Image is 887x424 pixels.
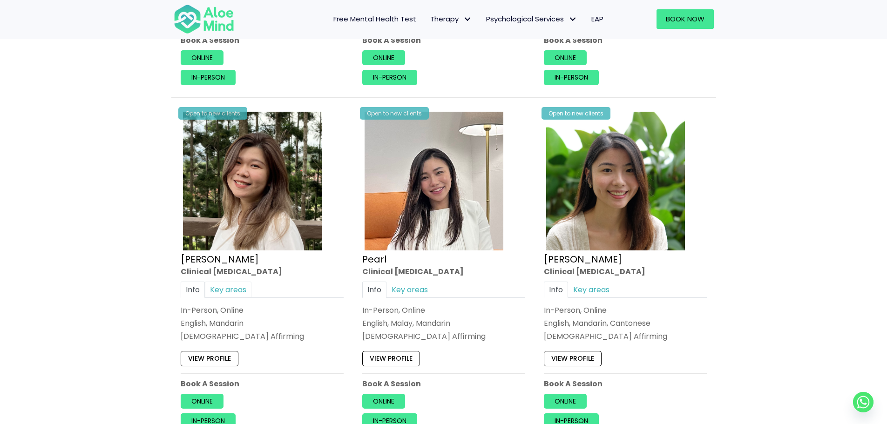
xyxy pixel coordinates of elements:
[360,107,429,120] div: Open to new clients
[584,9,610,29] a: EAP
[362,70,417,85] a: In-person
[181,318,344,329] p: English, Mandarin
[544,252,622,265] a: [PERSON_NAME]
[326,9,423,29] a: Free Mental Health Test
[544,266,707,276] div: Clinical [MEDICAL_DATA]
[362,331,525,342] div: [DEMOGRAPHIC_DATA] Affirming
[362,378,525,389] p: Book A Session
[181,282,205,298] a: Info
[479,9,584,29] a: Psychological ServicesPsychological Services: submenu
[853,392,873,412] a: Whatsapp
[246,9,610,29] nav: Menu
[544,35,707,46] p: Book A Session
[181,70,236,85] a: In-person
[181,331,344,342] div: [DEMOGRAPHIC_DATA] Affirming
[362,394,405,409] a: Online
[362,50,405,65] a: Online
[181,394,223,409] a: Online
[657,9,714,29] a: Book Now
[181,50,223,65] a: Online
[542,107,610,120] div: Open to new clients
[183,112,322,250] img: Kelly Clinical Psychologist
[362,282,386,298] a: Info
[362,351,420,366] a: View profile
[544,318,707,329] p: English, Mandarin, Cantonese
[362,305,525,316] div: In-Person, Online
[461,13,474,26] span: Therapy: submenu
[544,394,587,409] a: Online
[544,282,568,298] a: Info
[174,4,234,34] img: Aloe mind Logo
[362,266,525,276] div: Clinical [MEDICAL_DATA]
[544,331,707,342] div: [DEMOGRAPHIC_DATA] Affirming
[362,35,525,46] p: Book A Session
[362,252,386,265] a: Pearl
[181,378,344,389] p: Book A Session
[362,318,525,329] p: English, Malay, Mandarin
[333,14,416,24] span: Free Mental Health Test
[386,282,433,298] a: Key areas
[430,14,472,24] span: Therapy
[181,252,259,265] a: [PERSON_NAME]
[666,14,704,24] span: Book Now
[544,305,707,316] div: In-Person, Online
[566,13,580,26] span: Psychological Services: submenu
[178,107,247,120] div: Open to new clients
[544,50,587,65] a: Online
[568,282,615,298] a: Key areas
[591,14,603,24] span: EAP
[544,351,602,366] a: View profile
[544,70,599,85] a: In-person
[546,112,685,250] img: Peggy Clin Psych
[486,14,577,24] span: Psychological Services
[181,351,238,366] a: View profile
[181,35,344,46] p: Book A Session
[423,9,479,29] a: TherapyTherapy: submenu
[181,305,344,316] div: In-Person, Online
[205,282,251,298] a: Key areas
[544,378,707,389] p: Book A Session
[181,266,344,276] div: Clinical [MEDICAL_DATA]
[365,112,503,250] img: Pearl photo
